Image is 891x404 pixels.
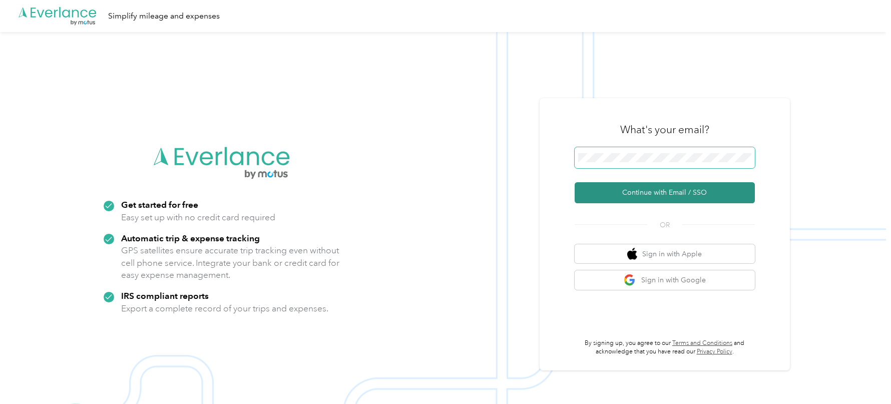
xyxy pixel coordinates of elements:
img: google logo [624,274,636,286]
p: By signing up, you agree to our and acknowledge that you have read our . [575,339,755,356]
strong: Get started for free [121,199,198,210]
img: apple logo [627,248,637,260]
strong: Automatic trip & expense tracking [121,233,260,243]
h3: What's your email? [620,123,709,137]
iframe: Everlance-gr Chat Button Frame [835,348,891,404]
span: OR [647,220,682,230]
button: google logoSign in with Google [575,270,755,290]
a: Privacy Policy [697,348,732,355]
a: Terms and Conditions [672,339,732,347]
div: Simplify mileage and expenses [108,10,220,23]
button: Continue with Email / SSO [575,182,755,203]
p: Easy set up with no credit card required [121,211,275,224]
p: Export a complete record of your trips and expenses. [121,302,328,315]
button: apple logoSign in with Apple [575,244,755,264]
strong: IRS compliant reports [121,290,209,301]
p: GPS satellites ensure accurate trip tracking even without cell phone service. Integrate your bank... [121,244,340,281]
